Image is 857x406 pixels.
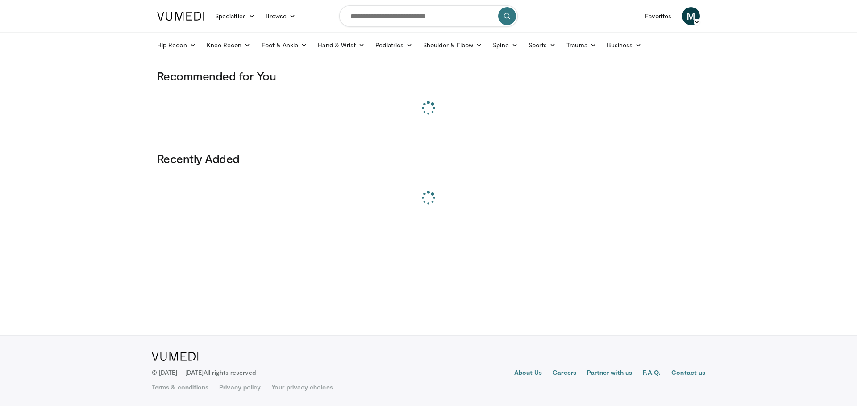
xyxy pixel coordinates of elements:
img: VuMedi Logo [152,352,199,361]
a: Shoulder & Elbow [418,36,487,54]
h3: Recently Added [157,151,700,166]
a: Spine [487,36,523,54]
h3: Recommended for You [157,69,700,83]
a: Knee Recon [201,36,256,54]
input: Search topics, interventions [339,5,518,27]
a: Hand & Wrist [312,36,370,54]
a: Your privacy choices [271,383,333,392]
a: Contact us [671,368,705,379]
a: Privacy policy [219,383,261,392]
a: F.A.Q. [643,368,661,379]
a: Pediatrics [370,36,418,54]
a: M [682,7,700,25]
a: Trauma [561,36,602,54]
a: Careers [553,368,576,379]
a: Foot & Ankle [256,36,313,54]
a: About Us [514,368,542,379]
a: Specialties [210,7,260,25]
a: Favorites [640,7,677,25]
a: Partner with us [587,368,632,379]
img: VuMedi Logo [157,12,204,21]
p: © [DATE] – [DATE] [152,368,256,377]
a: Browse [260,7,301,25]
a: Hip Recon [152,36,201,54]
a: Business [602,36,647,54]
a: Terms & conditions [152,383,208,392]
span: All rights reserved [204,368,256,376]
a: Sports [523,36,562,54]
